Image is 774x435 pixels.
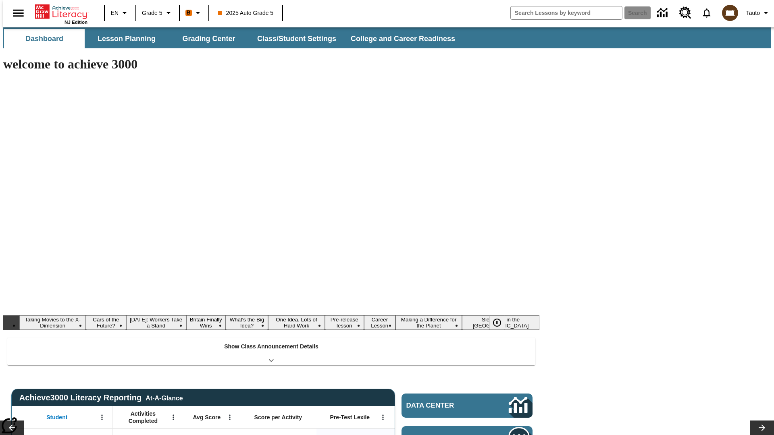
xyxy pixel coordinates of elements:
div: Pause [489,315,513,330]
button: Slide 5 What's the Big Idea? [226,315,268,330]
p: Show Class Announcement Details [224,342,318,351]
button: Slide 4 Britain Finally Wins [186,315,226,330]
button: Dashboard [4,29,85,48]
a: Resource Center, Will open in new tab [674,2,696,24]
span: Data Center [406,402,482,410]
button: Slide 3 Labor Day: Workers Take a Stand [126,315,186,330]
span: B [187,8,191,18]
span: Pre-Test Lexile [330,414,370,421]
button: Open Menu [377,411,389,423]
a: Notifications [696,2,717,23]
button: Profile/Settings [743,6,774,20]
div: Show Class Announcement Details [7,338,535,365]
span: Score per Activity [254,414,302,421]
button: Grading Center [169,29,249,48]
input: search field [511,6,622,19]
a: Home [35,4,87,20]
span: Tauto [746,9,760,17]
div: At-A-Glance [146,393,183,402]
button: Slide 7 Pre-release lesson [325,315,364,330]
button: Grade: Grade 5, Select a grade [139,6,177,20]
button: Slide 6 One Idea, Lots of Hard Work [268,315,325,330]
div: Home [35,3,87,25]
button: Lesson Planning [86,29,167,48]
button: Slide 1 Taking Movies to the X-Dimension [19,315,86,330]
button: Open Menu [167,411,179,423]
button: College and Career Readiness [344,29,462,48]
button: Slide 9 Making a Difference for the Planet [395,315,462,330]
span: 2025 Auto Grade 5 [218,9,274,17]
span: NJ Edition [64,20,87,25]
span: Grade 5 [142,9,162,17]
button: Select a new avatar [717,2,743,23]
img: avatar image [722,5,738,21]
span: Activities Completed [117,410,170,425]
a: Data Center [402,394,533,418]
h1: welcome to achieve 3000 [3,57,539,72]
button: Slide 10 Sleepless in the Animal Kingdom [462,315,539,330]
button: Pause [489,315,505,330]
a: Data Center [652,2,674,24]
button: Boost Class color is orange. Change class color [182,6,206,20]
button: Open Menu [96,411,108,423]
div: SubNavbar [3,29,462,48]
button: Open Menu [224,411,236,423]
button: Open side menu [6,1,30,25]
button: Slide 8 Career Lesson [364,315,396,330]
button: Lesson carousel, Next [750,420,774,435]
span: Achieve3000 Literacy Reporting [19,393,183,402]
button: Slide 2 Cars of the Future? [86,315,126,330]
button: Language: EN, Select a language [107,6,133,20]
div: SubNavbar [3,27,771,48]
span: Student [46,414,67,421]
span: EN [111,9,119,17]
button: Class/Student Settings [251,29,343,48]
span: Avg Score [193,414,221,421]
